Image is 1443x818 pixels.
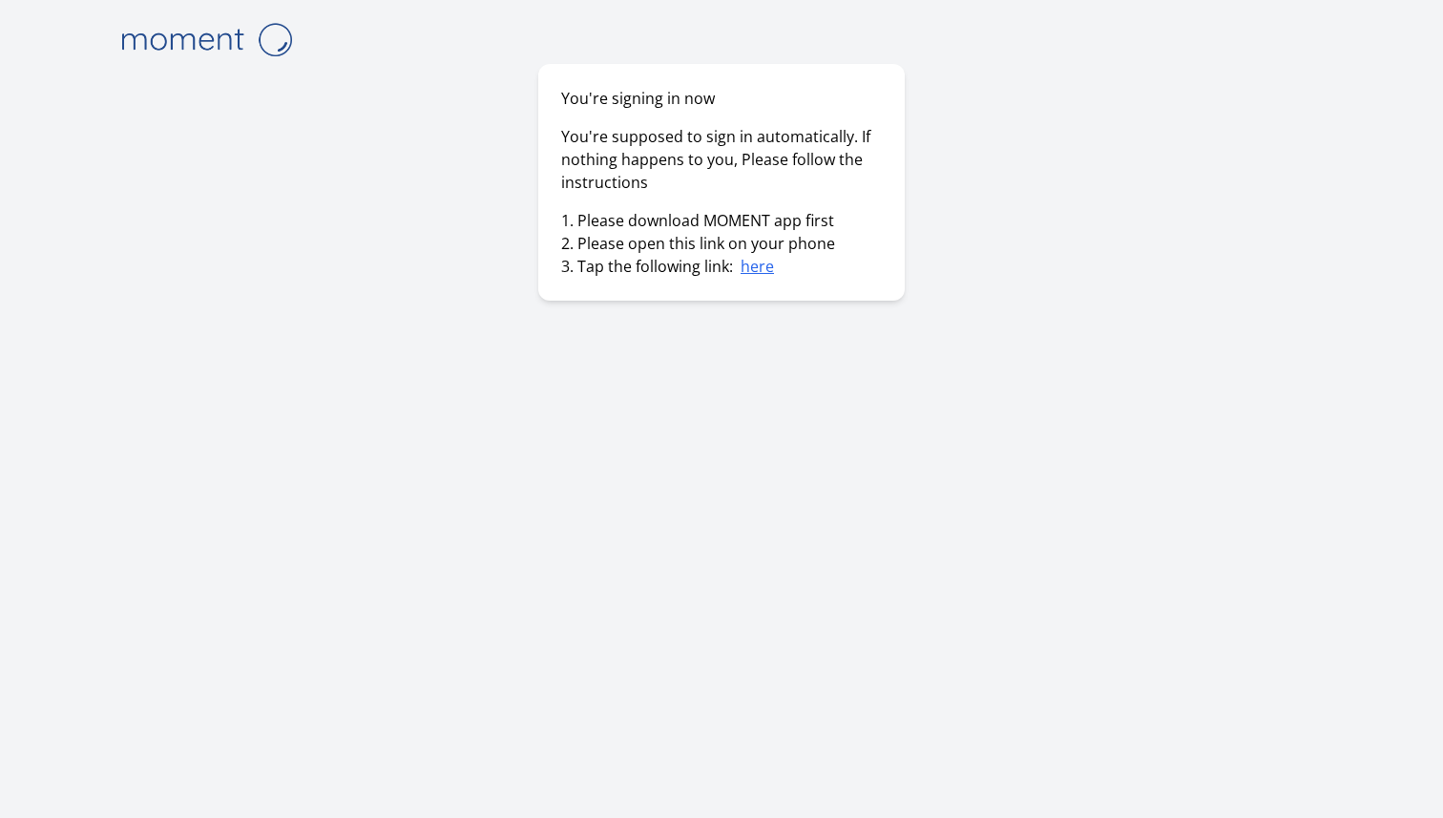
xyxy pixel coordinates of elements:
[111,15,302,64] img: logo-4e3dc11c47720685a147b03b5a06dd966a58ff35d612b21f08c02c0306f2b779.png
[561,255,882,278] li: 3. Tap the following link:
[561,87,882,110] h1: You're signing in now
[561,232,882,255] li: 2. Please open this link on your phone
[561,125,882,194] p: You're supposed to sign in automatically. If nothing happens to you, Please follow the instructions
[741,256,774,277] a: here
[561,209,882,232] li: 1. Please download MOMENT app first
